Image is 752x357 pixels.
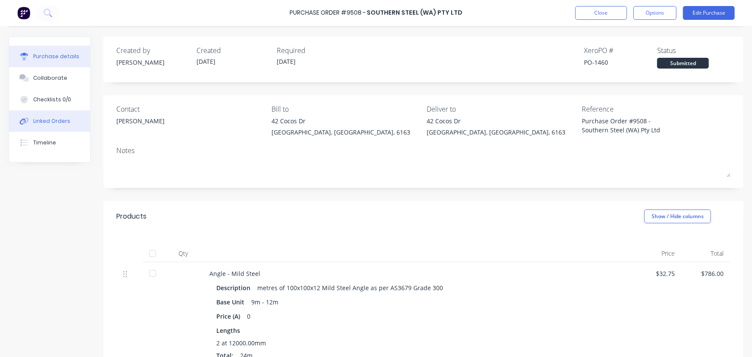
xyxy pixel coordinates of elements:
[290,9,366,18] div: Purchase Order #9508 -
[682,245,731,262] div: Total
[33,117,70,125] div: Linked Orders
[257,282,443,294] div: metres of 100x100x12 Mild Steel Angle as per AS3679 Grade 300
[427,104,575,114] div: Deliver to
[271,116,410,125] div: 42 Cocos Dr
[33,139,56,147] div: Timeline
[17,6,30,19] img: Factory
[9,110,90,132] button: Linked Orders
[9,46,90,67] button: Purchase details
[644,210,711,223] button: Show / Hide columns
[9,132,90,153] button: Timeline
[216,282,257,294] div: Description
[657,45,730,56] div: Status
[271,128,410,137] div: [GEOGRAPHIC_DATA], [GEOGRAPHIC_DATA], 6163
[633,245,682,262] div: Price
[584,45,657,56] div: Xero PO #
[116,211,147,222] div: Products
[116,145,730,156] div: Notes
[216,310,247,323] div: Price (A)
[640,269,675,278] div: $32.75
[9,67,90,89] button: Collaborate
[633,6,677,20] button: Options
[689,269,724,278] div: $786.00
[367,9,462,18] div: Southern Steel (WA) Pty Ltd
[584,58,657,67] div: PO-1460
[277,45,350,56] div: Required
[164,245,203,262] div: Qty
[9,89,90,110] button: Checklists 0/0
[271,104,420,114] div: Bill to
[582,116,690,136] textarea: Purchase Order #9508 - Southern Steel (WA) Pty Ltd
[582,104,730,114] div: Reference
[116,104,265,114] div: Contact
[116,116,165,125] div: [PERSON_NAME]
[251,296,278,308] div: 9m - 12m
[216,326,240,335] span: Lengths
[33,96,71,103] div: Checklists 0/0
[216,338,266,348] span: 2 at 12000.00mm
[116,45,190,56] div: Created by
[247,310,250,323] div: 0
[427,116,565,125] div: 42 Cocos Dr
[216,296,251,308] div: Base Unit
[197,45,270,56] div: Created
[33,53,79,60] div: Purchase details
[427,128,565,137] div: [GEOGRAPHIC_DATA], [GEOGRAPHIC_DATA], 6163
[116,58,190,67] div: [PERSON_NAME]
[575,6,627,20] button: Close
[683,6,735,20] button: Edit Purchase
[657,58,709,69] div: Submitted
[209,269,627,278] div: Angle - Mild Steel
[33,74,67,82] div: Collaborate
